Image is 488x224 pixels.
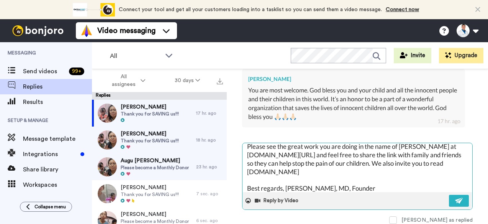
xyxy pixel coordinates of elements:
[23,82,92,91] span: Replies
[217,78,223,84] img: export.svg
[23,134,92,143] span: Message template
[98,130,117,150] img: 7a13113d-88fc-4da6-9e13-ff151b3e2fb9-thumb.jpg
[121,111,179,117] span: Thank you for SAVING us!!!
[121,165,189,171] span: Please become a Monthly Donor
[386,7,419,12] a: Connect now
[401,216,473,224] div: [PERSON_NAME] as replied
[121,130,179,138] span: [PERSON_NAME]
[9,25,67,36] img: bj-logo-header-white.svg
[23,67,66,76] span: Send videos
[73,3,115,16] div: animation
[93,70,160,91] button: All assignees
[108,73,139,88] span: All assignees
[69,68,84,75] div: 99 +
[121,191,179,198] span: Thank you for SAVING us!!!
[215,75,225,86] button: Export all results that match these filters now.
[121,184,179,191] span: [PERSON_NAME]
[23,180,92,189] span: Workspaces
[196,217,223,224] div: 6 sec. ago
[98,104,117,123] img: bd8ce5d7-1126-4de8-9fbc-d3f2637f37ce-thumb.jpg
[121,138,179,144] span: Thank you for SAVING us!!!
[242,143,472,192] textarea: Dear [PERSON_NAME], God bless you and your family! Thanks for the love, encouragement, support, a...
[98,157,117,176] img: edeaf41a-41af-44de-a0b9-54a474c8b996-thumb.jpg
[121,157,189,165] span: Augu [PERSON_NAME]
[196,164,223,170] div: 23 hr. ago
[23,97,92,107] span: Results
[160,74,215,87] button: 30 days
[98,184,117,203] img: b07a18bc-949c-4056-9897-fd1915e517a4-thumb.jpg
[196,110,223,116] div: 17 hr. ago
[455,198,463,204] img: send-white.svg
[121,103,179,111] span: [PERSON_NAME]
[92,100,227,127] a: [PERSON_NAME]Thank you for SAVING us!!!17 hr. ago
[92,92,227,100] div: Replies
[23,165,92,174] span: Share library
[92,127,227,153] a: [PERSON_NAME]Thank you for SAVING us!!!18 hr. ago
[248,75,459,83] div: [PERSON_NAME]
[121,211,189,218] span: [PERSON_NAME]
[437,117,460,125] div: 17 hr. ago
[254,195,301,206] button: Reply by Video
[34,204,66,210] span: Collapse menu
[23,150,77,159] span: Integrations
[92,153,227,180] a: Augu [PERSON_NAME]Please become a Monthly Donor23 hr. ago
[80,25,93,37] img: vm-color.svg
[439,48,483,63] button: Upgrade
[394,48,431,63] button: Invite
[92,180,227,207] a: [PERSON_NAME]Thank you for SAVING us!!!7 sec. ago
[20,202,72,212] button: Collapse menu
[97,25,156,36] span: Video messaging
[119,7,382,12] span: Connect your tool and get all your customers loading into a tasklist so you can send them a video...
[196,137,223,143] div: 18 hr. ago
[248,86,459,121] div: You are most welcome. God bless you and your child and all the innocent people and their children...
[110,51,161,61] span: All
[196,191,223,197] div: 7 sec. ago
